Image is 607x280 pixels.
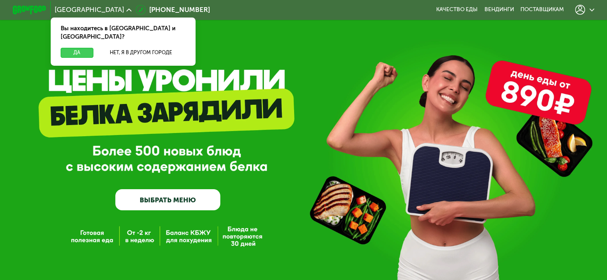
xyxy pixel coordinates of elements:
a: Качество еды [436,6,478,13]
button: Нет, я в другом городе [97,48,186,58]
a: Вендинги [484,6,514,13]
button: Да [61,48,93,58]
a: [PHONE_NUMBER] [136,5,210,15]
div: Вы находитесь в [GEOGRAPHIC_DATA] и [GEOGRAPHIC_DATA]? [51,18,196,48]
div: поставщикам [520,6,564,13]
span: [GEOGRAPHIC_DATA] [55,6,124,13]
a: ВЫБРАТЬ МЕНЮ [115,189,220,210]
